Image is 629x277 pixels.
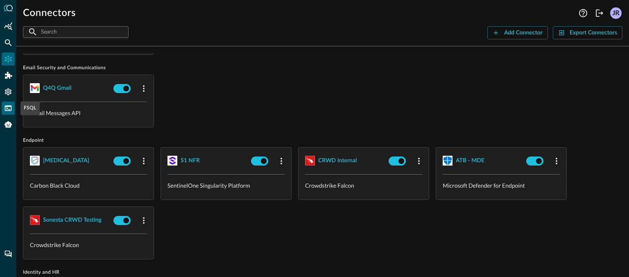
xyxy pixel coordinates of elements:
div: Settings [2,85,15,98]
button: Sonesta CRWD Testing [43,213,102,227]
div: Query Agent [2,118,15,131]
div: Sonesta CRWD Testing [43,215,102,225]
span: Endpoint [23,137,622,144]
div: Chat [2,247,15,261]
span: Identity and HR [23,269,622,276]
button: Logout [593,7,606,20]
p: Carbon Black Cloud [30,181,147,190]
div: Summary Insights [2,20,15,33]
img: SentinelOne.svg [167,156,177,166]
div: FSQL [20,101,40,115]
img: CrowdStrikeFalcon.svg [30,215,40,225]
button: [MEDICAL_DATA] [43,154,89,167]
div: Export Connectors [570,28,617,38]
div: [MEDICAL_DATA] [43,156,89,166]
button: Help [577,7,590,20]
p: Crowdstrike Falcon [305,181,422,190]
button: ATB - MDE [456,154,484,167]
p: Crowdstrike Falcon [30,241,147,249]
img: MicrosoftDefenderForEndpoint.svg [443,156,453,166]
div: Addons [2,69,15,82]
p: Microsoft Defender for Endpoint [443,181,560,190]
p: Gmail Messages API [30,109,147,117]
div: Federated Search [2,36,15,49]
h1: Connectors [23,7,76,20]
div: Q4Q Gmail [43,83,72,93]
button: Add Connector [487,26,548,39]
img: gmail.svg [30,83,40,93]
div: Add Connector [504,28,543,38]
div: JR [610,7,622,19]
button: Q4Q Gmail [43,82,72,95]
div: Connectors [2,52,15,66]
div: ATB - MDE [456,156,484,166]
img: CrowdStrikeFalcon.svg [305,156,315,166]
img: CarbonBlackEnterpriseEDR.svg [30,156,40,166]
input: Search [41,24,110,39]
span: Email Security and Communications [23,65,622,71]
div: S1 NFR [181,156,200,166]
div: FSQL [2,102,15,115]
button: Export Connectors [553,26,622,39]
button: S1 NFR [181,154,200,167]
button: CRWD Internal [318,154,357,167]
div: CRWD Internal [318,156,357,166]
p: SentinelOne Singularity Platform [167,181,285,190]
